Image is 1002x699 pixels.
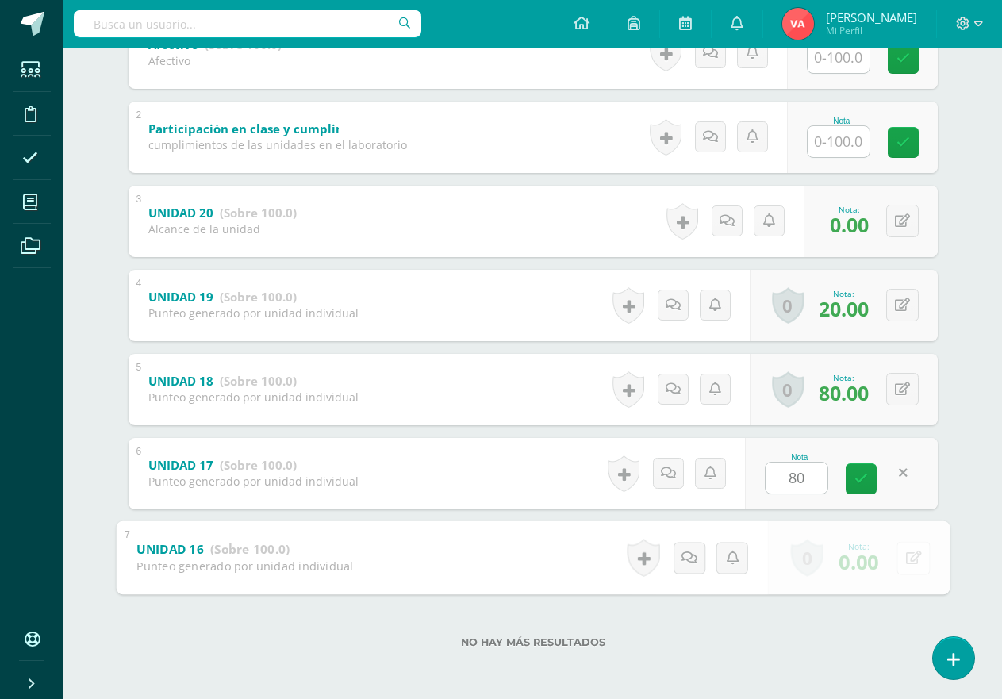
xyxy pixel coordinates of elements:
strong: (Sobre 100.0) [205,36,282,52]
b: UNIDAD 20 [148,205,213,221]
div: Afectivo [148,53,282,68]
strong: (Sobre 100.0) [210,540,290,557]
div: Nota: [819,372,869,383]
b: UNIDAD 17 [148,457,213,473]
a: 0 [790,539,823,576]
span: 0.00 [830,211,869,238]
a: UNIDAD 19 (Sobre 100.0) [148,285,297,310]
b: UNIDAD 16 [136,540,203,557]
a: 0 [772,287,804,324]
b: UNIDAD 19 [148,289,213,305]
div: Nota: [819,288,869,299]
div: Punteo generado por unidad individual [148,305,359,321]
div: Punteo generado por unidad individual [148,390,359,405]
strong: (Sobre 100.0) [220,289,297,305]
a: 0 [772,371,804,408]
span: 80.00 [819,379,869,406]
span: 20.00 [819,295,869,322]
strong: (Sobre 100.0) [220,205,297,221]
div: Alcance de la unidad [148,221,297,236]
b: Participación en clase y cumplimientos de las unidades en el laboratorio. [148,121,589,136]
strong: (Sobre 100.0) [220,457,297,473]
div: cumplimientos de las unidades en el laboratorio [148,137,407,152]
input: 0-100.0 [766,463,827,494]
span: 0.00 [839,547,878,575]
div: Punteo generado por unidad individual [136,558,353,574]
input: 0-100.0 [808,126,870,157]
a: UNIDAD 17 (Sobre 100.0) [148,453,297,478]
input: Busca un usuario... [74,10,421,37]
a: UNIDAD 20 (Sobre 100.0) [148,201,297,226]
div: Nota [765,453,835,462]
label: No hay más resultados [129,636,938,648]
a: Participación en clase y cumplimientos de las unidades en el laboratorio. [148,117,672,142]
span: [PERSON_NAME] [826,10,917,25]
img: 5ef59e455bde36dc0487bc51b4dad64e.png [782,8,814,40]
div: Punteo generado por unidad individual [148,474,359,489]
a: UNIDAD 16 (Sobre 100.0) [136,536,290,562]
div: Nota [807,117,877,125]
div: Nota: [830,204,869,215]
strong: (Sobre 100.0) [220,373,297,389]
b: Afectivo [148,36,198,52]
input: 0-100.0 [808,42,870,73]
span: Mi Perfil [826,24,917,37]
div: Nota: [839,540,878,551]
b: UNIDAD 18 [148,373,213,389]
a: UNIDAD 18 (Sobre 100.0) [148,369,297,394]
